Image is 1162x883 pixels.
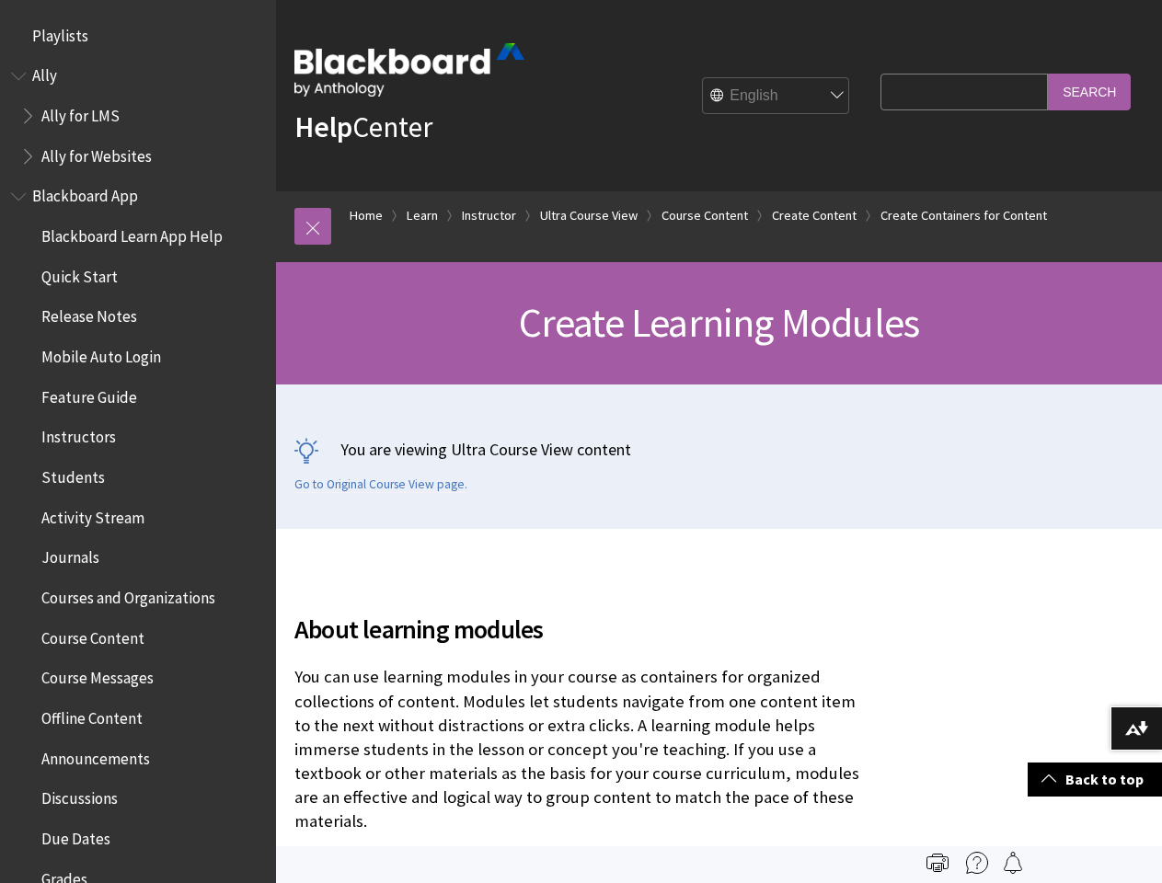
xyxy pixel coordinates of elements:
[407,204,438,227] a: Learn
[32,181,138,206] span: Blackboard App
[41,623,144,648] span: Course Content
[294,610,871,648] span: About learning modules
[41,663,154,688] span: Course Messages
[294,43,524,97] img: Blackboard by Anthology
[41,743,150,768] span: Announcements
[32,20,88,45] span: Playlists
[11,20,265,52] nav: Book outline for Playlists
[41,502,144,527] span: Activity Stream
[41,382,137,407] span: Feature Guide
[772,204,857,227] a: Create Content
[662,204,748,227] a: Course Content
[294,109,352,145] strong: Help
[32,61,57,86] span: Ally
[41,261,118,286] span: Quick Start
[41,141,152,166] span: Ally for Websites
[41,422,116,447] span: Instructors
[966,852,988,874] img: More help
[41,100,120,125] span: Ally for LMS
[703,78,850,115] select: Site Language Selector
[41,703,143,728] span: Offline Content
[1002,852,1024,874] img: Follow this page
[540,204,638,227] a: Ultra Course View
[41,823,110,848] span: Due Dates
[462,204,516,227] a: Instructor
[41,302,137,327] span: Release Notes
[11,61,265,172] nav: Book outline for Anthology Ally Help
[294,438,1144,461] p: You are viewing Ultra Course View content
[41,341,161,366] span: Mobile Auto Login
[41,221,223,246] span: Blackboard Learn App Help
[350,204,383,227] a: Home
[1048,74,1131,109] input: Search
[926,852,949,874] img: Print
[1028,763,1162,797] a: Back to top
[41,582,215,607] span: Courses and Organizations
[519,297,920,348] span: Create Learning Modules
[41,783,118,808] span: Discussions
[294,109,432,145] a: HelpCenter
[880,204,1047,227] a: Create Containers for Content
[41,462,105,487] span: Students
[41,543,99,568] span: Journals
[294,665,871,833] p: You can use learning modules in your course as containers for organized collections of content. M...
[294,476,467,493] a: Go to Original Course View page.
